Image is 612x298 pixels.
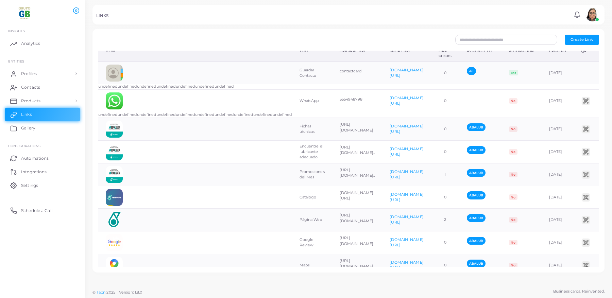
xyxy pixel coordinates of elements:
[106,257,123,274] img: googlemaps.png
[542,163,574,186] td: [DATE]
[292,140,332,163] td: Encuentre el lubricante adecuado
[92,290,142,295] span: ©
[467,169,486,177] span: ABALUB
[5,37,80,50] a: Analytics
[509,263,517,268] span: No
[509,172,517,177] span: No
[340,68,375,74] p: contactcard
[292,90,332,112] td: WhatsApp
[542,140,574,163] td: [DATE]
[581,215,591,225] img: qr2.png
[549,49,566,54] div: Created
[6,6,44,19] img: logo
[106,166,123,183] img: 63CSVZbzkdhxihOuHqDjhuiLi-1759416780616.png
[581,238,591,248] img: qr2.png
[119,290,142,295] span: Version: 1.8.0
[467,260,486,267] span: ABALUB
[565,35,599,45] button: Create Link
[5,151,80,165] a: Automations
[340,212,375,224] p: [URL][DOMAIN_NAME]
[585,8,599,21] img: avatar
[581,147,591,157] img: qr2.png
[467,237,486,245] span: ABALUB
[542,254,574,277] td: [DATE]
[292,186,332,209] td: Catálogo
[292,254,332,277] td: Maps
[509,240,517,245] span: No
[292,209,332,231] td: Página Web
[106,290,115,295] span: 2025
[340,97,375,102] p: 5554948798
[390,68,423,78] a: [DOMAIN_NAME][URL]
[5,204,80,217] a: Schedule a Call
[467,214,486,222] span: ABALUB
[581,49,591,54] div: QR
[21,84,40,90] span: Contacts
[340,122,375,133] p: [URL][DOMAIN_NAME]
[5,81,80,94] a: Contacts
[106,92,123,109] img: whatsapp.png
[5,165,80,178] a: Integrations
[581,260,591,270] img: qr2.png
[390,49,423,54] div: Short URL
[467,123,486,131] span: ABALUB
[106,211,123,228] img: 3aTk3ZntRy0IbcQfI3pcTVDNsfIAjpvz-1756496273415.png
[509,70,518,75] span: Yes
[21,208,52,214] span: Schedule a Call
[21,98,40,104] span: Products
[292,231,332,254] td: Google Review
[390,192,423,202] a: [DOMAIN_NAME][URL]
[21,155,49,161] span: Automations
[581,124,591,134] img: qr2.png
[106,65,123,82] img: contactcard.png
[581,96,591,106] img: qr2.png
[509,149,517,155] span: No
[553,288,605,294] span: Business cards. Reinvented.
[390,124,423,134] a: [DOMAIN_NAME][URL]
[5,108,80,121] a: Links
[106,234,123,251] img: googlereview.png
[509,217,517,223] span: No
[542,118,574,141] td: [DATE]
[390,169,423,179] a: [DOMAIN_NAME][URL]
[8,29,25,33] span: INSIGHTS
[509,194,517,200] span: No
[340,190,375,201] p: [DOMAIN_NAME][URL]
[340,144,375,156] p: [URL][DOMAIN_NAME]..
[340,167,375,178] p: [URL][DOMAIN_NAME]..
[390,260,423,270] a: [DOMAIN_NAME][URL]
[5,94,80,108] a: Products
[542,186,574,209] td: [DATE]
[106,189,123,206] img: BGaTwuCuZiEI328ELThXcPkTaFnnf65n-1756493819263.png
[581,170,591,180] img: qr2.png
[5,121,80,135] a: Gallery
[390,95,423,106] a: [DOMAIN_NAME][URL]
[292,118,332,141] td: Fichas técnicas
[292,62,332,84] td: Guardar Contacto
[467,49,494,54] div: Assigned To
[21,111,32,118] span: Links
[542,90,574,112] td: [DATE]
[431,118,459,141] td: 0
[340,49,375,54] div: Original URL
[340,235,375,246] p: [URL][DOMAIN_NAME]
[431,163,459,186] td: 1
[96,13,109,18] h5: LINKS
[21,125,35,131] span: Gallery
[390,146,423,157] a: [DOMAIN_NAME][URL]
[439,49,452,58] div: Link Clicks
[431,90,459,112] td: 0
[431,62,459,84] td: 0
[21,71,37,77] span: Profiles
[467,67,476,75] span: All
[509,98,517,104] span: No
[390,214,423,225] a: [DOMAIN_NAME][URL]
[431,209,459,231] td: 2
[5,178,80,192] a: Settings
[542,231,574,254] td: [DATE]
[431,140,459,163] td: 0
[509,49,534,54] div: Automation
[390,237,423,247] a: [DOMAIN_NAME][URL]
[431,254,459,277] td: 0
